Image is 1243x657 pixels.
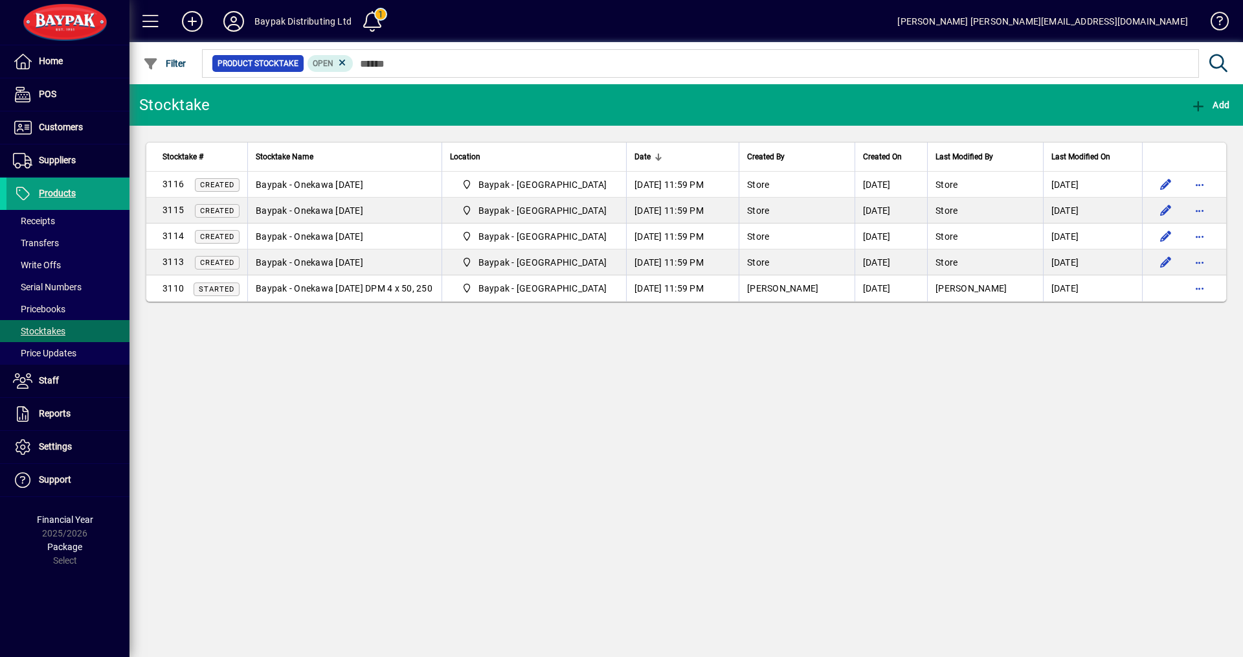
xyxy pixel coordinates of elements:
div: Date [634,150,731,164]
a: Suppliers [6,144,129,177]
td: Store [927,224,1043,249]
td: [DATE] [855,275,927,301]
span: Price Updates [13,348,76,358]
button: Filter [140,52,190,75]
span: Baypak - [GEOGRAPHIC_DATA] [478,256,607,269]
span: Stocktake # [162,150,203,164]
td: [DATE] 11:59 PM [626,275,739,301]
a: Pricebooks [6,298,129,320]
span: Store [747,257,769,268]
td: [DATE] [1043,198,1142,224]
span: Open [313,59,333,68]
span: Last Modified By [935,150,993,164]
span: Add [1191,100,1229,110]
span: Home [39,56,63,66]
a: POS [6,78,129,111]
a: Knowledge Base [1201,3,1227,45]
span: Stocktakes [13,326,65,336]
span: Baypak - [GEOGRAPHIC_DATA] [478,204,607,217]
span: Baypak - Onekawa [DATE] [256,179,363,190]
span: Date [634,150,651,164]
span: Created [200,181,234,189]
td: [DATE] [1043,172,1142,198]
a: Stocktakes [6,320,129,342]
td: [DATE] [855,249,927,275]
td: [PERSON_NAME] [927,275,1043,301]
td: Store [927,198,1043,224]
button: Add [172,10,213,33]
a: Customers [6,111,129,144]
span: Suppliers [39,155,76,165]
span: Store [747,205,769,216]
span: 3113 [162,257,184,267]
div: Stocktake Name [256,150,434,164]
a: Transfers [6,232,129,254]
div: Location [450,150,618,164]
button: Edit [1156,226,1176,247]
span: Created [200,233,234,241]
button: Edit [1156,252,1176,273]
button: More options [1189,226,1210,247]
span: 3110 [162,283,184,294]
button: More options [1189,200,1210,221]
span: Baypak - Onekawa [456,203,612,218]
span: Write Offs [13,260,61,270]
span: Reports [39,408,71,419]
button: More options [1189,278,1210,299]
span: Created On [863,150,902,164]
div: Baypak Distributing Ltd [254,11,352,32]
span: Baypak - Onekawa [DATE] [256,257,363,268]
a: Price Updates [6,342,129,364]
span: Created By [747,150,785,164]
span: Location [450,150,480,164]
span: 3115 [162,205,184,215]
span: Baypak - Onekawa [DATE] [256,231,363,242]
span: Settings [39,441,72,452]
span: Last Modified On [1051,150,1110,164]
span: Baypak - [GEOGRAPHIC_DATA] [478,282,607,295]
button: Add [1187,93,1233,117]
span: Staff [39,375,59,386]
span: Baypak - Onekawa [DATE] DPM 4 x 50, 250 [256,283,432,294]
div: Stocktake [139,95,210,115]
span: Created [200,259,234,267]
span: POS [39,89,56,99]
span: Store [747,179,769,190]
span: Package [47,542,82,552]
td: Store [927,172,1043,198]
td: [DATE] 11:59 PM [626,172,739,198]
td: [DATE] [855,198,927,224]
a: Staff [6,365,129,397]
span: Stocktake Name [256,150,313,164]
td: [DATE] 11:59 PM [626,224,739,249]
span: Financial Year [37,514,93,525]
span: Created [200,207,234,215]
mat-chip: Open Status: Open [308,55,353,72]
span: 3116 [162,179,184,189]
span: Started [199,285,234,294]
span: Baypak - Onekawa [456,255,612,270]
button: More options [1189,252,1210,273]
td: Store [927,249,1043,275]
span: Pricebooks [13,304,65,314]
span: Products [39,188,76,198]
span: Baypak - [GEOGRAPHIC_DATA] [478,178,607,191]
span: Baypak - Onekawa [DATE] [256,205,363,216]
a: Receipts [6,210,129,232]
td: [DATE] [1043,275,1142,301]
td: [DATE] [1043,224,1142,249]
span: Transfers [13,238,59,248]
a: Home [6,45,129,78]
td: [DATE] 11:59 PM [626,198,739,224]
button: More options [1189,174,1210,195]
a: Serial Numbers [6,276,129,298]
a: Write Offs [6,254,129,276]
a: Reports [6,398,129,430]
span: 3114 [162,231,184,241]
td: [DATE] 11:59 PM [626,249,739,275]
span: Filter [143,58,186,69]
span: Baypak - Onekawa [456,281,612,296]
span: Baypak - Onekawa [456,177,612,192]
button: Profile [213,10,254,33]
span: Product Stocktake [218,57,298,70]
